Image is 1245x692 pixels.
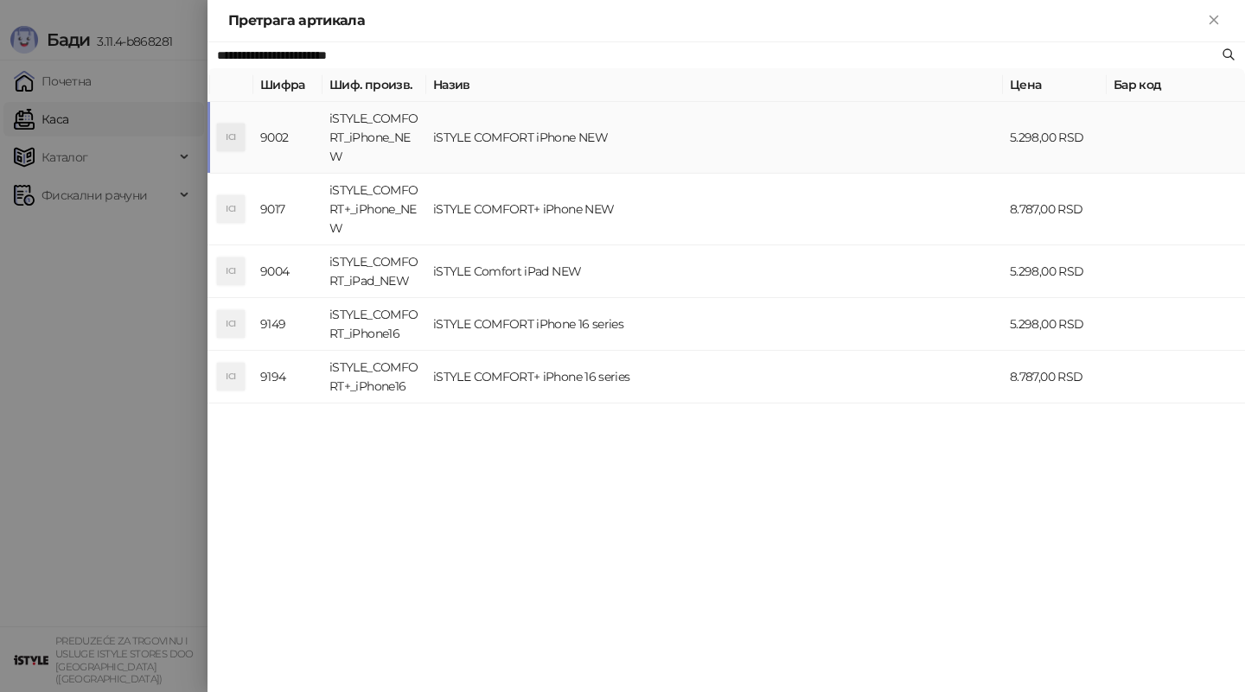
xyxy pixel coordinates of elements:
td: 8.787,00 RSD [1003,351,1107,403]
td: iSTYLE COMFORT+ iPhone NEW [426,174,1003,245]
td: iSTYLE_COMFORT+_iPhone16 [322,351,426,403]
td: 9017 [253,174,322,245]
div: ICI [217,195,245,223]
div: Претрага артикала [228,10,1203,31]
th: Бар код [1107,68,1245,102]
button: Close [1203,10,1224,31]
td: 9194 [253,351,322,403]
td: 8.787,00 RSD [1003,174,1107,245]
div: ICI [217,257,245,285]
th: Цена [1003,68,1107,102]
td: iSTYLE Comfort iPad NEW [426,245,1003,298]
div: ICI [217,363,245,390]
td: iSTYLE COMFORT iPhone NEW [426,102,1003,174]
td: 9002 [253,102,322,174]
th: Назив [426,68,1003,102]
td: iSTYLE COMFORT iPhone 16 series [426,298,1003,351]
td: 9149 [253,298,322,351]
th: Шифра [253,68,322,102]
td: iSTYLE_COMFORT_iPhone_NEW [322,102,426,174]
td: 5.298,00 RSD [1003,102,1107,174]
td: 9004 [253,245,322,298]
td: iSTYLE_COMFORT_iPad_NEW [322,245,426,298]
td: 5.298,00 RSD [1003,298,1107,351]
th: Шиф. произв. [322,68,426,102]
div: ICI [217,124,245,151]
td: iSTYLE_COMFORT_iPhone16 [322,298,426,351]
div: ICI [217,310,245,338]
td: 5.298,00 RSD [1003,245,1107,298]
td: iSTYLE COMFORT+ iPhone 16 series [426,351,1003,403]
td: iSTYLE_COMFORT+_iPhone_NEW [322,174,426,245]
